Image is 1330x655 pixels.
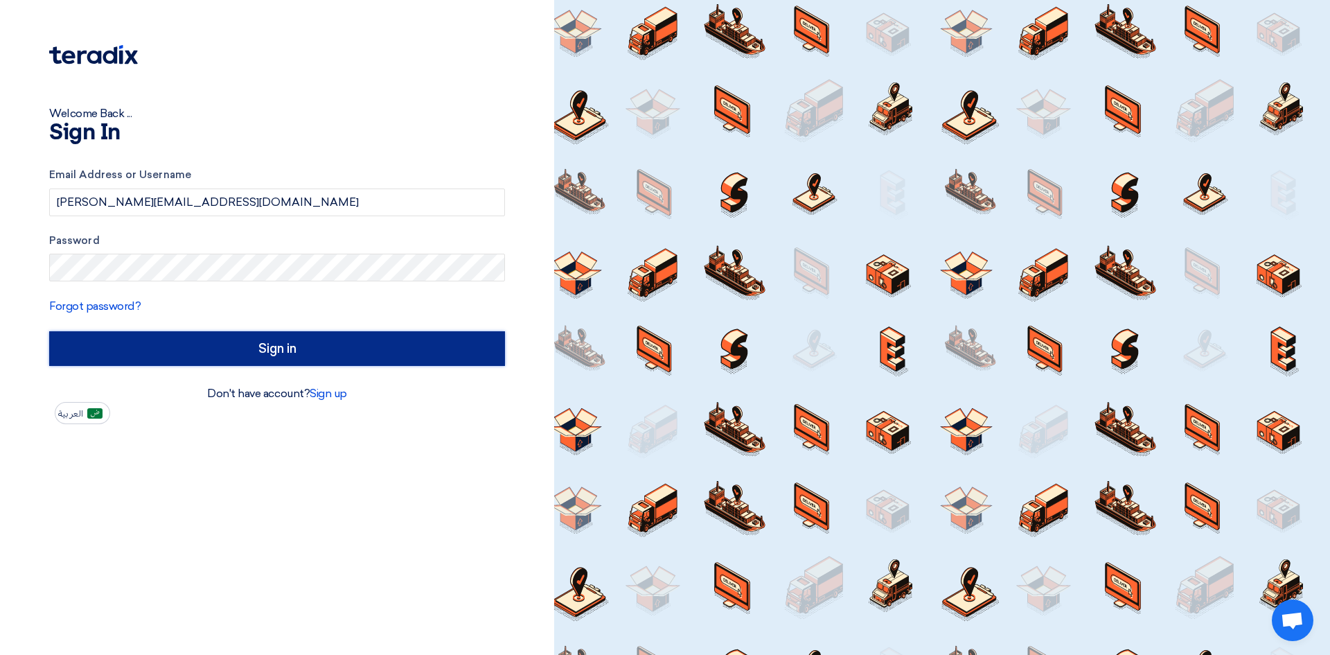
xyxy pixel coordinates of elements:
[87,408,103,419] img: ar-AR.png
[58,409,83,419] span: العربية
[49,122,505,144] h1: Sign In
[310,387,347,400] a: Sign up
[55,402,110,424] button: العربية
[1272,600,1313,641] div: Open chat
[49,45,138,64] img: Teradix logo
[49,233,505,249] label: Password
[49,385,505,402] div: Don't have account?
[49,299,141,313] a: Forgot password?
[49,189,505,216] input: Enter your business email or username
[49,167,505,183] label: Email Address or Username
[49,331,505,366] input: Sign in
[49,105,505,122] div: Welcome Back ...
